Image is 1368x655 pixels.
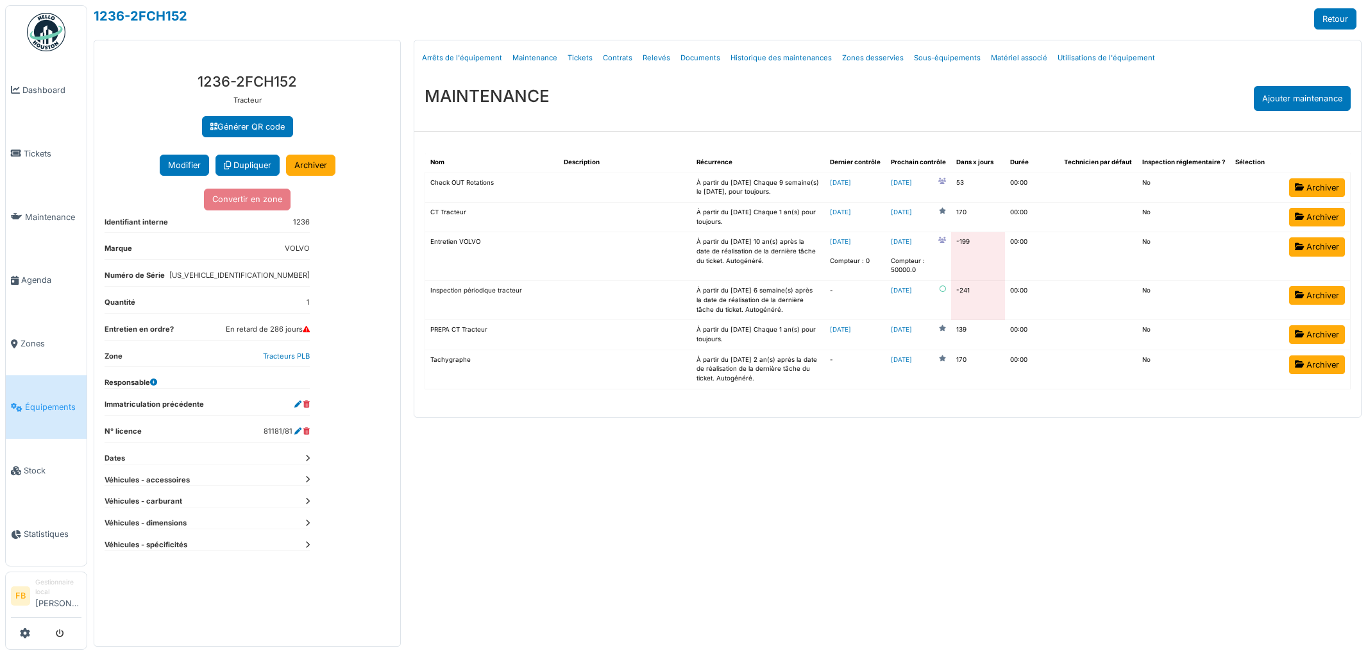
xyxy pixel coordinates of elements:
dt: Véhicules - spécificités [105,540,310,550]
a: Archiver [1289,208,1345,226]
a: [DATE] [830,179,851,186]
dd: VOLVO [285,243,310,254]
td: Compteur : 0 [825,232,886,281]
th: Dans x jours [951,153,1005,173]
a: [DATE] [830,238,851,245]
td: 170 [951,203,1005,232]
a: Tickets [562,43,598,73]
th: Nom [425,153,559,173]
a: Documents [675,43,725,73]
td: 53 [951,173,1005,202]
td: Inspection périodique tracteur [425,281,559,320]
a: [DATE] [830,326,851,333]
td: Entretien VOLVO [425,232,559,281]
span: translation missing: fr.shared.no [1142,356,1151,363]
span: Maintenance [25,211,81,223]
th: Inspection réglementaire ? [1137,153,1230,173]
a: Historique des maintenances [725,43,837,73]
a: Arrêts de l'équipement [417,43,507,73]
td: 00:00 [1005,173,1059,202]
td: À partir du [DATE] 2 an(s) après la date de réalisation de la dernière tâche du ticket. Autogénéré. [691,350,825,389]
button: Modifier [160,155,209,176]
span: translation missing: fr.shared.no [1142,238,1151,245]
a: [DATE] [891,355,912,365]
dt: Marque [105,243,132,259]
td: -199 [951,232,1005,281]
td: PREPA CT Tracteur [425,320,559,350]
a: Contrats [598,43,638,73]
td: - [825,350,886,389]
td: - [825,281,886,320]
li: [PERSON_NAME] [35,577,81,615]
h3: MAINTENANCE [425,86,550,106]
td: À partir du [DATE] Chaque 1 an(s) pour toujours. [691,320,825,350]
a: Retour [1314,8,1356,30]
span: Stock [24,464,81,477]
a: Générer QR code [202,116,293,137]
dt: Quantité [105,297,135,313]
td: À partir du [DATE] 10 an(s) après la date de réalisation de la dernière tâche du ticket. Autogénéré. [691,232,825,281]
td: 00:00 [1005,350,1059,389]
span: Dashboard [22,84,81,96]
dt: Zone [105,351,122,367]
a: Archiver [1289,178,1345,197]
a: Dupliquer [215,155,280,176]
th: Récurrence [691,153,825,173]
span: translation missing: fr.shared.no [1142,208,1151,216]
a: Sous-équipements [909,43,986,73]
dd: [US_VEHICLE_IDENTIFICATION_NUMBER] [169,270,310,281]
dt: Véhicules - accessoires [105,475,310,486]
td: 139 [951,320,1005,350]
dt: Numéro de Série [105,270,165,286]
a: [DATE] [891,178,912,188]
dt: Immatriculation précédente [105,399,204,415]
a: Tracteurs PLB [263,352,310,361]
td: 00:00 [1005,281,1059,320]
span: Tickets [24,148,81,160]
p: Tracteur [105,95,390,106]
li: FB [11,586,30,606]
td: 00:00 [1005,320,1059,350]
dd: En retard de 286 jours [226,324,310,335]
a: 1236-2FCH152 [94,8,187,24]
a: Maintenance [6,185,87,249]
span: Statistiques [24,528,81,540]
a: Équipements [6,375,87,439]
dt: Véhicules - dimensions [105,518,310,529]
a: Archiver [1289,325,1345,344]
a: Agenda [6,249,87,312]
dd: 81181/81 [264,426,310,437]
th: Description [559,153,692,173]
a: [DATE] [891,286,912,296]
td: 00:00 [1005,203,1059,232]
span: Agenda [21,274,81,286]
img: Badge_color-CXgf-gQk.svg [27,13,65,51]
span: translation missing: fr.shared.no [1142,287,1151,294]
td: À partir du [DATE] Chaque 1 an(s) pour toujours. [691,203,825,232]
th: Durée [1005,153,1059,173]
a: FB Gestionnaire local[PERSON_NAME] [11,577,81,618]
a: Archiver [1289,286,1345,305]
a: Maintenance [507,43,562,73]
a: Archiver [286,155,335,176]
a: Matériel associé [986,43,1052,73]
dt: Entretien en ordre? [105,324,174,340]
dt: Véhicules - carburant [105,496,310,507]
dt: N° licence [105,426,142,442]
td: À partir du [DATE] Chaque 9 semaine(s) le [DATE], pour toujours. [691,173,825,202]
dt: Responsable [105,377,157,388]
dd: 1 [307,297,310,308]
td: -241 [951,281,1005,320]
div: Ajouter maintenance [1254,86,1351,111]
h3: 1236-2FCH152 [105,73,390,90]
td: CT Tracteur [425,203,559,232]
a: [DATE] [891,237,912,247]
td: À partir du [DATE] 6 semaine(s) après la date de réalisation de la dernière tâche du ticket. Auto... [691,281,825,320]
td: Tachygraphe [425,350,559,389]
td: Compteur : 50000.0 [886,232,951,281]
a: Archiver [1289,355,1345,374]
a: Zones [6,312,87,376]
a: [DATE] [830,208,851,216]
td: 00:00 [1005,232,1059,281]
td: Check OUT Rotations [425,173,559,202]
